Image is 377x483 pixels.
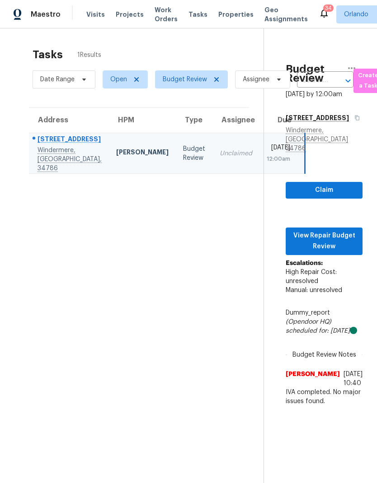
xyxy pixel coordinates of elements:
button: Claim [286,182,363,199]
b: Escalations: [286,260,323,266]
span: Properties [218,10,254,19]
th: Assignee [212,108,259,133]
div: Budget Review [183,144,205,163]
input: Search by address [297,74,328,88]
h2: Tasks [33,50,63,59]
span: Budget Review [163,75,207,84]
th: Due [259,108,305,133]
i: (Opendoor HQ) [286,319,331,325]
th: HPM [109,108,176,133]
span: View Repair Budget Review [293,230,355,252]
span: Tasks [188,11,207,18]
span: Work Orders [155,5,178,23]
i: scheduled for: [DATE] [286,328,350,334]
span: High Repair Cost: unresolved [286,269,337,284]
span: Assignee [243,75,269,84]
span: IVA completed. No major issues found. [286,388,363,406]
span: Claim [293,185,355,196]
span: Manual: unresolved [286,287,342,293]
div: [DATE] by 12:00am [286,90,342,99]
button: View Repair Budget Review [286,228,363,255]
button: Open [342,74,354,87]
span: [DATE] 10:40 [344,371,363,386]
th: Address [29,108,109,133]
span: 1 Results [77,51,101,60]
div: Dummy_report [286,308,363,335]
span: Budget Review Notes [287,350,362,359]
div: 34 [325,4,332,13]
span: Date Range [40,75,75,84]
span: Geo Assignments [264,5,308,23]
h2: Budget Review [286,65,341,83]
button: Copy Address [349,110,361,126]
span: Maestro [31,10,61,19]
span: [PERSON_NAME] [286,370,340,388]
span: Visits [86,10,105,19]
div: [PERSON_NAME] [116,148,169,159]
span: Projects [116,10,144,19]
div: Unclaimed [220,149,252,158]
th: Type [176,108,212,133]
span: Open [110,75,127,84]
